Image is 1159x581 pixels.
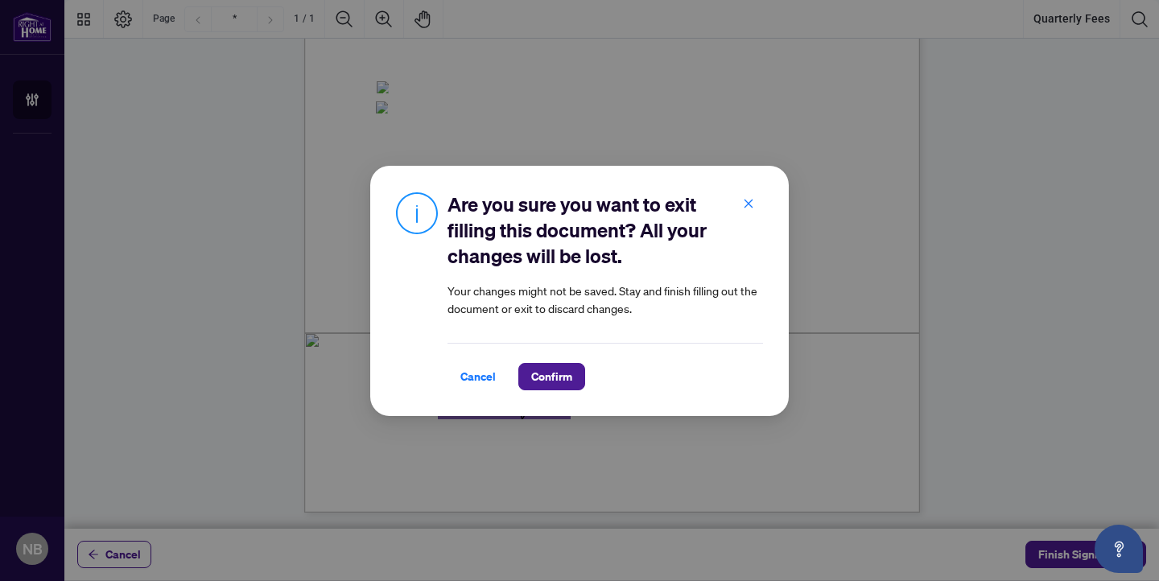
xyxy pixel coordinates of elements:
button: Open asap [1095,525,1143,573]
img: Info Icon [396,192,438,234]
span: close [743,197,754,208]
button: Cancel [448,363,509,390]
span: Cancel [460,364,496,389]
span: Confirm [531,364,572,389]
h2: Are you sure you want to exit filling this document? All your changes will be lost. [448,192,763,269]
button: Confirm [518,363,585,390]
article: Your changes might not be saved. Stay and finish filling out the document or exit to discard chan... [448,282,763,317]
